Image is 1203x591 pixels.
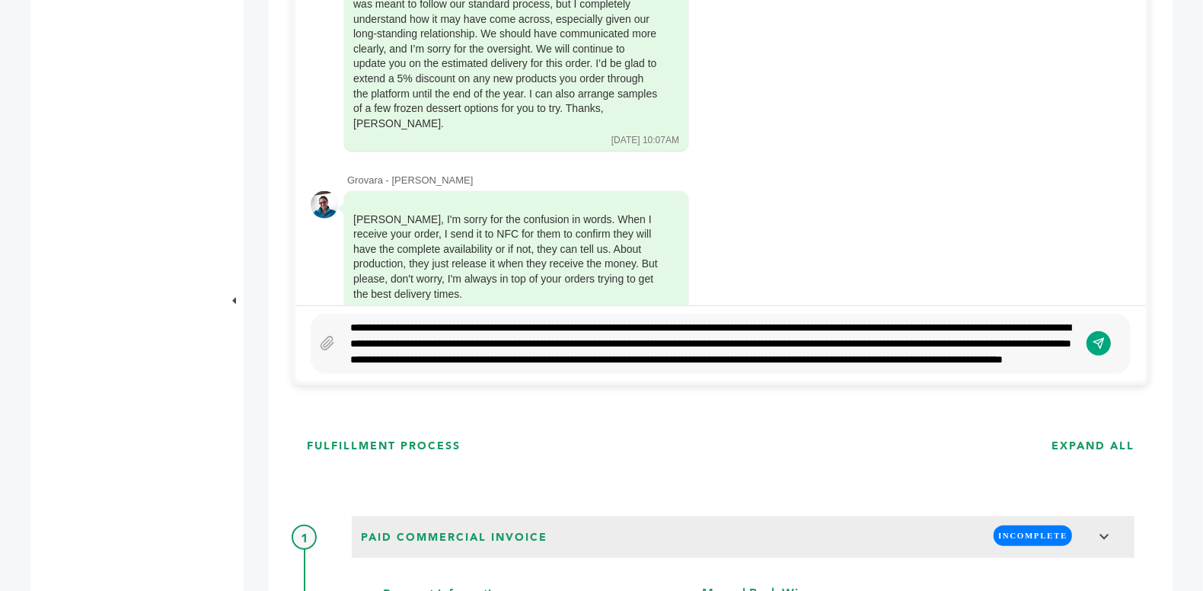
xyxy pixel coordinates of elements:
div: Grovara - [PERSON_NAME] [347,174,1131,187]
span: INCOMPLETE [994,526,1072,546]
div: [PERSON_NAME], I'm sorry for the confusion in words. When I receive your order, I send it to NFC ... [353,212,658,317]
div: [DATE] 10:07AM [611,134,679,147]
h3: EXPAND ALL [1051,439,1134,454]
span: Paid Commercial Invoice [356,526,552,550]
h3: FULFILLMENT PROCESS [307,439,461,454]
